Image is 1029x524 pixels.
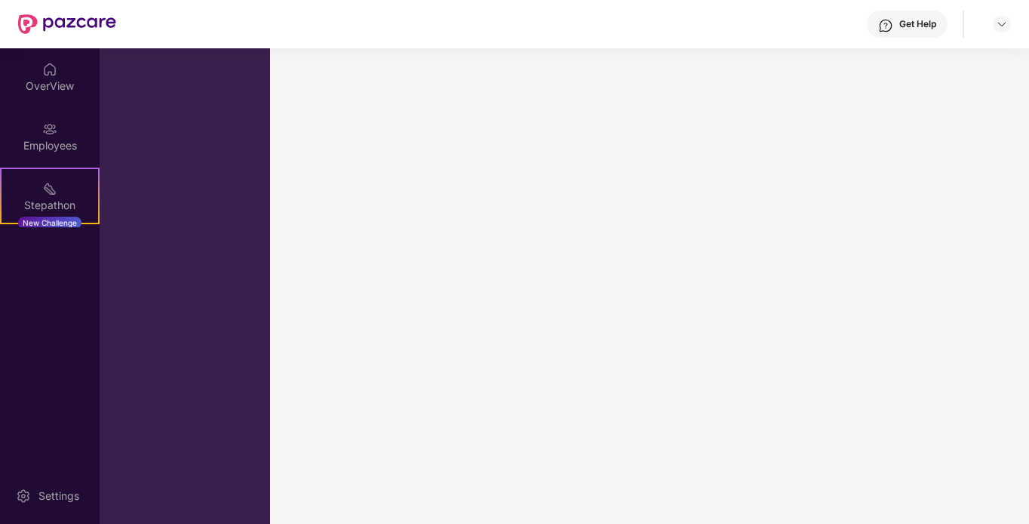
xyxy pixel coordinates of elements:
[2,198,98,213] div: Stepathon
[42,122,57,137] img: svg+xml;base64,PHN2ZyBpZD0iRW1wbG95ZWVzIiB4bWxucz0iaHR0cDovL3d3dy53My5vcmcvMjAwMC9zdmciIHdpZHRoPS...
[899,18,936,30] div: Get Help
[18,14,116,34] img: New Pazcare Logo
[18,217,81,229] div: New Challenge
[34,489,84,504] div: Settings
[42,62,57,77] img: svg+xml;base64,PHN2ZyBpZD0iSG9tZSIgeG1sbnM9Imh0dHA6Ly93d3cudzMub3JnLzIwMDAvc3ZnIiB3aWR0aD0iMjAiIG...
[16,489,31,504] img: svg+xml;base64,PHN2ZyBpZD0iU2V0dGluZy0yMHgyMCIgeG1sbnM9Imh0dHA6Ly93d3cudzMub3JnLzIwMDAvc3ZnIiB3aW...
[996,18,1008,30] img: svg+xml;base64,PHN2ZyBpZD0iRHJvcGRvd24tMzJ4MzIiIHhtbG5zPSJodHRwOi8vd3d3LnczLm9yZy8yMDAwL3N2ZyIgd2...
[878,18,893,33] img: svg+xml;base64,PHN2ZyBpZD0iSGVscC0zMngzMiIgeG1sbnM9Imh0dHA6Ly93d3cudzMub3JnLzIwMDAvc3ZnIiB3aWR0aD...
[42,181,57,196] img: svg+xml;base64,PHN2ZyB4bWxucz0iaHR0cDovL3d3dy53My5vcmcvMjAwMC9zdmciIHdpZHRoPSIyMSIgaGVpZ2h0PSIyMC...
